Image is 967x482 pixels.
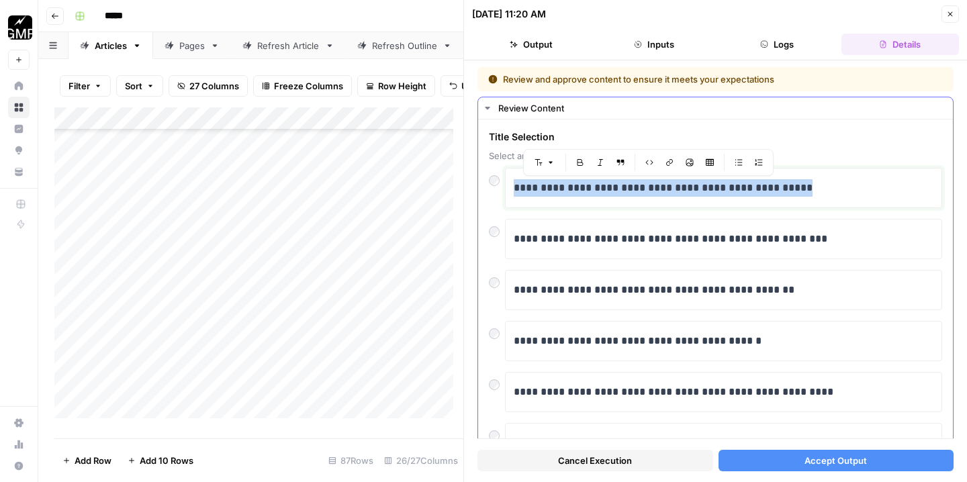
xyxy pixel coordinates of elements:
[60,75,111,97] button: Filter
[8,97,30,118] a: Browse
[8,161,30,183] a: Your Data
[75,454,111,467] span: Add Row
[68,79,90,93] span: Filter
[189,79,239,93] span: 27 Columns
[357,75,435,97] button: Row Height
[153,32,231,59] a: Pages
[231,32,346,59] a: Refresh Article
[8,11,30,44] button: Workspace: Growth Marketing Pro
[257,39,320,52] div: Refresh Article
[95,39,127,52] div: Articles
[841,34,959,55] button: Details
[719,450,954,471] button: Accept Output
[179,39,205,52] div: Pages
[8,455,30,477] button: Help + Support
[323,450,379,471] div: 87 Rows
[478,97,953,119] button: Review Content
[719,34,836,55] button: Logs
[169,75,248,97] button: 27 Columns
[274,79,343,93] span: Freeze Columns
[253,75,352,97] button: Freeze Columns
[489,130,942,144] span: Title Selection
[125,79,142,93] span: Sort
[477,450,713,471] button: Cancel Execution
[595,34,712,55] button: Inputs
[8,15,32,40] img: Growth Marketing Pro Logo
[8,434,30,455] a: Usage
[68,32,153,59] a: Articles
[140,454,193,467] span: Add 10 Rows
[54,450,120,471] button: Add Row
[372,39,437,52] div: Refresh Outline
[346,32,463,59] a: Refresh Outline
[8,140,30,161] a: Opportunities
[472,34,590,55] button: Output
[488,73,859,86] div: Review and approve content to ensure it meets your expectations
[498,101,945,115] div: Review Content
[8,412,30,434] a: Settings
[378,79,426,93] span: Row Height
[804,454,867,467] span: Accept Output
[120,450,201,471] button: Add 10 Rows
[379,450,463,471] div: 26/27 Columns
[8,75,30,97] a: Home
[441,75,493,97] button: Undo
[8,118,30,140] a: Insights
[558,454,632,467] span: Cancel Execution
[116,75,163,97] button: Sort
[472,7,546,21] div: [DATE] 11:20 AM
[489,149,942,162] span: Select and edit one of the titles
